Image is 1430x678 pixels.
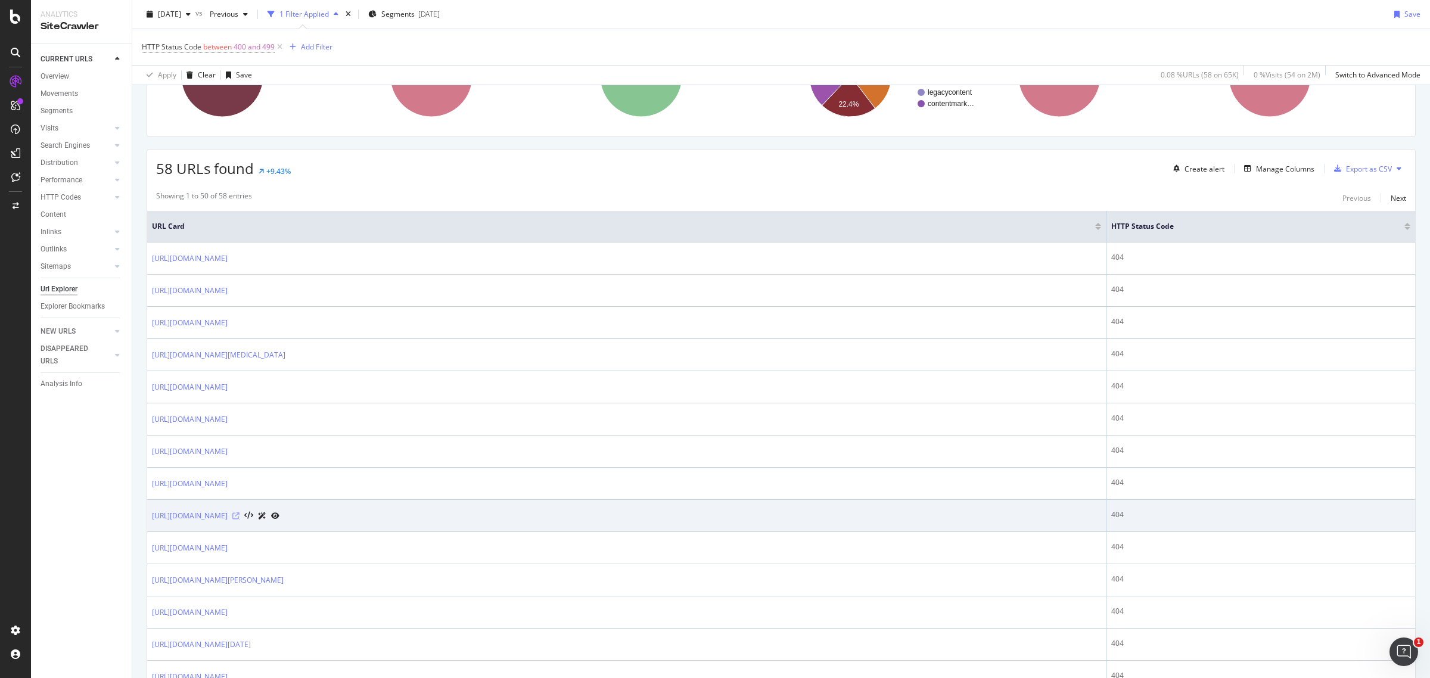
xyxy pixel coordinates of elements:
[1391,191,1406,205] button: Next
[1111,574,1410,584] div: 404
[41,174,111,186] a: Performance
[41,243,111,256] a: Outlinks
[928,88,972,97] text: legacycontent
[575,24,776,127] div: A chart.
[232,512,240,520] a: Visit Online Page
[1389,637,1418,666] iframe: Intercom live chat
[41,88,78,100] div: Movements
[1111,477,1410,488] div: 404
[41,53,111,66] a: CURRENT URLS
[41,300,123,313] a: Explorer Bookmarks
[1111,413,1410,424] div: 404
[41,122,58,135] div: Visits
[152,317,228,329] a: [URL][DOMAIN_NAME]
[1161,70,1239,80] div: 0.08 % URLs ( 58 on 65K )
[41,20,122,33] div: SiteCrawler
[41,122,111,135] a: Visits
[158,9,181,19] span: 2025 Sep. 26th
[152,381,228,393] a: [URL][DOMAIN_NAME]
[152,510,228,522] a: [URL][DOMAIN_NAME]
[1111,221,1387,232] span: HTTP Status Code
[343,8,353,20] div: times
[1329,159,1392,178] button: Export as CSV
[1203,24,1406,127] div: A chart.
[1111,316,1410,327] div: 404
[41,378,123,390] a: Analysis Info
[1389,5,1420,24] button: Save
[152,607,228,618] a: [URL][DOMAIN_NAME]
[41,70,123,83] a: Overview
[152,542,228,554] a: [URL][DOMAIN_NAME]
[1111,542,1410,552] div: 404
[142,66,176,85] button: Apply
[1414,637,1423,647] span: 1
[236,70,252,80] div: Save
[41,325,111,338] a: NEW URLS
[41,226,61,238] div: Inlinks
[363,5,444,24] button: Segments[DATE]
[1254,70,1320,80] div: 0 % Visits ( 54 on 2M )
[41,226,111,238] a: Inlinks
[41,325,76,338] div: NEW URLS
[266,166,291,176] div: +9.43%
[41,174,82,186] div: Performance
[152,574,284,586] a: [URL][DOMAIN_NAME][PERSON_NAME]
[203,42,232,52] span: between
[41,10,122,20] div: Analytics
[838,100,859,108] text: 22.4%
[41,209,123,221] a: Content
[1168,159,1224,178] button: Create alert
[285,40,332,54] button: Add Filter
[41,209,66,221] div: Content
[1111,252,1410,263] div: 404
[205,9,238,19] span: Previous
[152,221,1092,232] span: URL Card
[1111,638,1410,649] div: 404
[928,77,946,85] text: Other
[41,260,71,273] div: Sitemaps
[784,24,986,127] div: A chart.
[152,639,251,651] a: [URL][DOMAIN_NAME][DATE]
[263,5,343,24] button: 1 Filter Applied
[1111,445,1410,456] div: 404
[1391,193,1406,203] div: Next
[158,70,176,80] div: Apply
[41,260,111,273] a: Sitemaps
[41,70,69,83] div: Overview
[41,283,77,296] div: Url Explorer
[156,191,252,205] div: Showing 1 to 50 of 58 entries
[152,446,228,458] a: [URL][DOMAIN_NAME]
[41,139,111,152] a: Search Engines
[244,512,253,520] button: View HTML Source
[1342,191,1371,205] button: Previous
[41,105,123,117] a: Segments
[301,42,332,52] div: Add Filter
[41,191,111,204] a: HTTP Codes
[279,9,329,19] div: 1 Filter Applied
[1239,161,1314,176] button: Manage Columns
[205,5,253,24] button: Previous
[1404,9,1420,19] div: Save
[1111,606,1410,617] div: 404
[41,88,123,100] a: Movements
[1335,70,1420,80] div: Switch to Advanced Mode
[928,99,974,108] text: contentmark…
[182,66,216,85] button: Clear
[198,70,216,80] div: Clear
[271,509,279,522] a: URL Inspection
[152,478,228,490] a: [URL][DOMAIN_NAME]
[1111,509,1410,520] div: 404
[41,139,90,152] div: Search Engines
[41,378,82,390] div: Analysis Info
[41,157,111,169] a: Distribution
[221,66,252,85] button: Save
[152,349,285,361] a: [URL][DOMAIN_NAME][MEDICAL_DATA]
[1342,193,1371,203] div: Previous
[41,105,73,117] div: Segments
[195,8,205,18] span: vs
[41,53,92,66] div: CURRENT URLS
[258,509,266,522] a: AI Url Details
[1111,349,1410,359] div: 404
[365,24,567,127] div: A chart.
[1185,164,1224,174] div: Create alert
